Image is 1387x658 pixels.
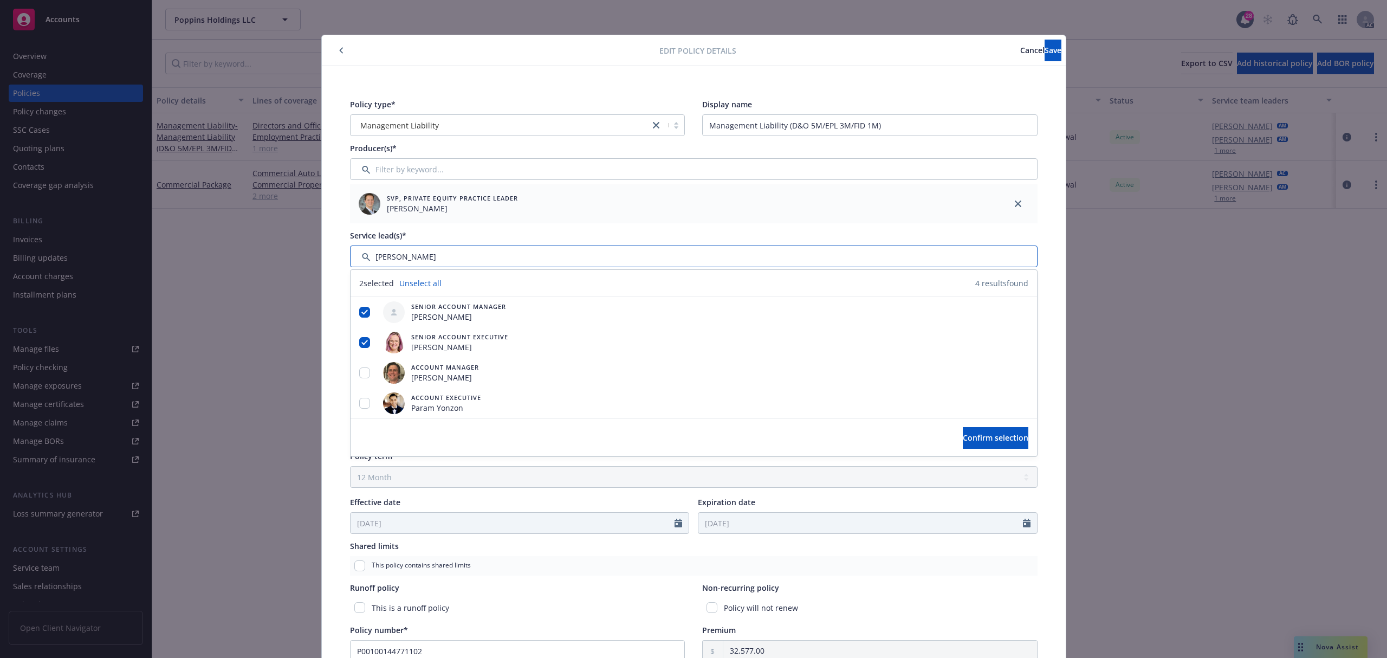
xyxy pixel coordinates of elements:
span: Management Liability [360,120,439,131]
span: Policy type* [350,99,396,109]
span: Runoff policy [350,583,399,593]
span: Account Executive [411,393,481,402]
span: Senior Account Manager [411,302,506,311]
img: employee photo [383,362,405,384]
span: Non-recurring policy [702,583,779,593]
a: Unselect all [399,278,442,289]
span: 4 results found [975,278,1028,289]
span: Effective date [350,497,400,507]
button: Cancel [1020,40,1045,61]
img: employee photo [359,193,380,215]
span: [PERSON_NAME] [411,311,506,322]
button: Save [1045,40,1061,61]
span: Expiration date [698,497,755,507]
img: employee photo [383,392,405,414]
span: Account Manager [411,363,479,372]
span: Param Yonzon [411,402,481,414]
div: This policy contains shared limits [350,556,1038,576]
input: MM/DD/YYYY [698,513,1023,533]
span: Senior Account Executive [411,332,508,341]
span: Edit policy details [659,45,736,56]
span: [PERSON_NAME] [387,203,518,214]
span: Confirm selection [963,433,1028,443]
button: Confirm selection [963,427,1028,449]
span: [PERSON_NAME] [411,372,479,383]
div: Policy will not renew [702,598,1038,618]
span: Save [1045,45,1061,55]
div: This is a runoff policy [350,598,685,618]
span: Producer(s)* [350,143,397,153]
input: Filter by keyword... [350,246,1038,267]
span: Policy term [350,451,392,461]
input: Filter by keyword... [350,158,1038,180]
span: Display name [702,99,752,109]
span: Premium [702,625,736,635]
span: Policy number* [350,625,408,635]
span: Shared limits [350,541,399,551]
img: employee photo [383,332,405,353]
a: close [1012,197,1025,210]
span: [PERSON_NAME] [411,341,508,353]
span: 2 selected [359,278,394,289]
a: close [650,119,663,132]
svg: Calendar [675,519,682,527]
span: Cancel [1020,45,1045,55]
svg: Calendar [1023,519,1030,527]
input: MM/DD/YYYY [351,513,675,533]
span: Service lead(s)* [350,230,406,241]
span: SVP, Private Equity Practice Leader [387,193,518,203]
span: Management Liability [356,120,645,131]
